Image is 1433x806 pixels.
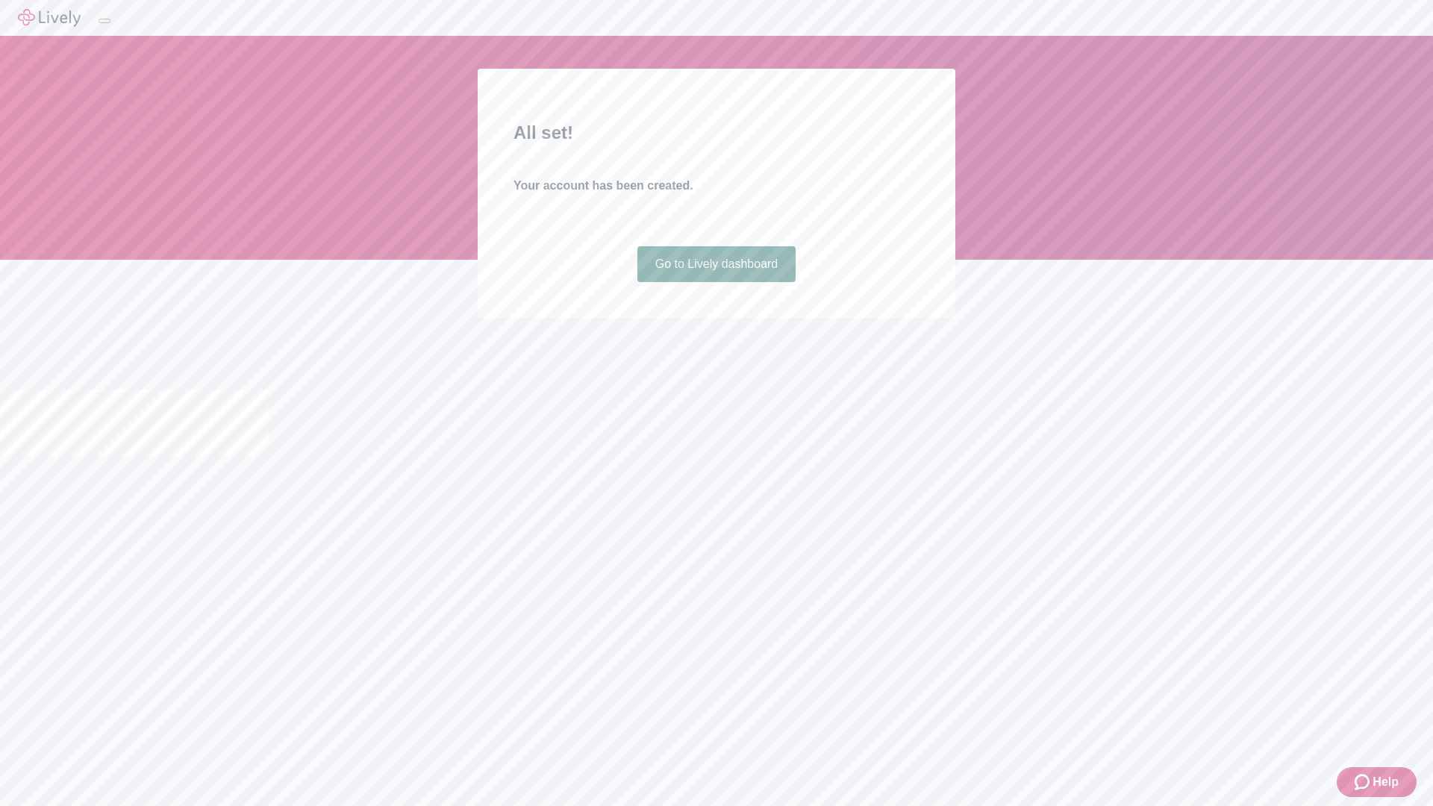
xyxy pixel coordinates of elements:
[513,119,920,146] h2: All set!
[513,177,920,195] h4: Your account has been created.
[1337,767,1417,797] button: Zendesk support iconHelp
[637,246,796,282] a: Go to Lively dashboard
[1373,773,1399,791] span: Help
[1355,773,1373,791] svg: Zendesk support icon
[18,9,81,27] img: Lively
[99,19,110,23] button: Log out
